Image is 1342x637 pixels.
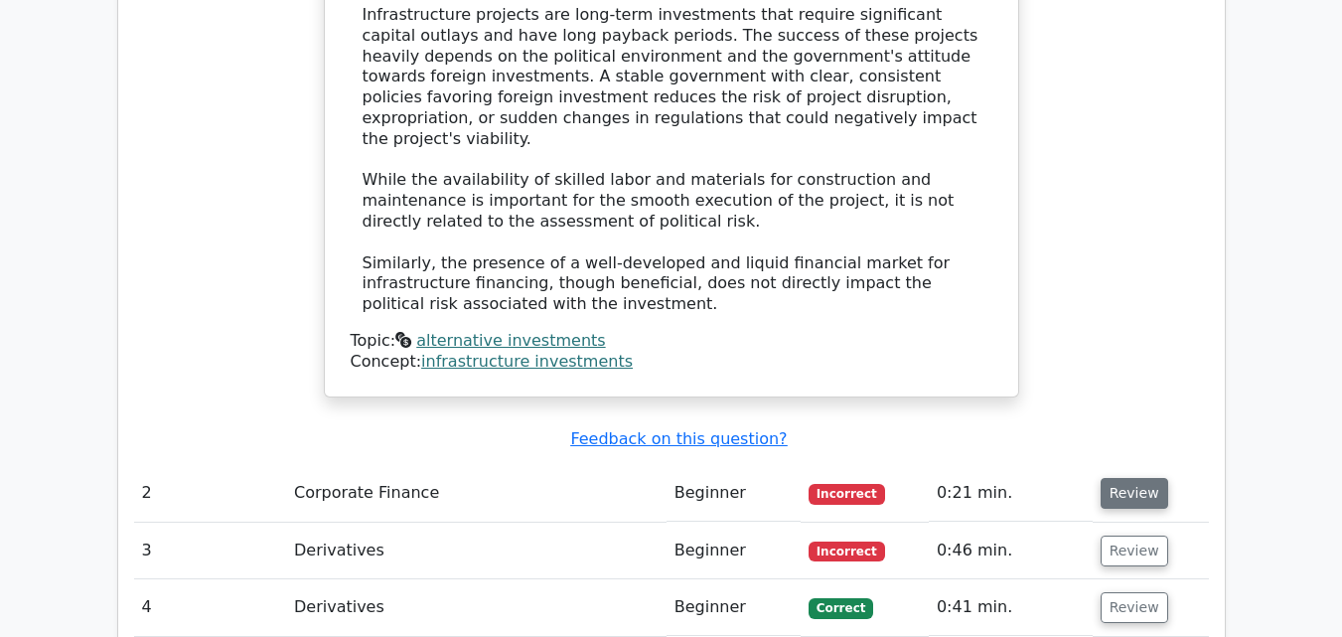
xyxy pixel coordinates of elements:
button: Review [1101,536,1168,566]
td: 3 [134,523,286,579]
a: alternative investments [416,331,605,350]
td: Corporate Finance [286,465,667,522]
td: Derivatives [286,579,667,636]
span: Incorrect [809,542,885,561]
td: Beginner [667,523,801,579]
a: infrastructure investments [421,352,633,371]
td: 2 [134,465,286,522]
td: 4 [134,579,286,636]
td: Derivatives [286,523,667,579]
td: Beginner [667,465,801,522]
span: Correct [809,598,873,618]
div: Topic: [351,331,992,352]
td: 0:21 min. [929,465,1093,522]
td: 0:41 min. [929,579,1093,636]
span: Incorrect [809,484,885,504]
div: Concept: [351,352,992,373]
td: Beginner [667,579,801,636]
button: Review [1101,592,1168,623]
button: Review [1101,478,1168,509]
td: 0:46 min. [929,523,1093,579]
a: Feedback on this question? [570,429,787,448]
